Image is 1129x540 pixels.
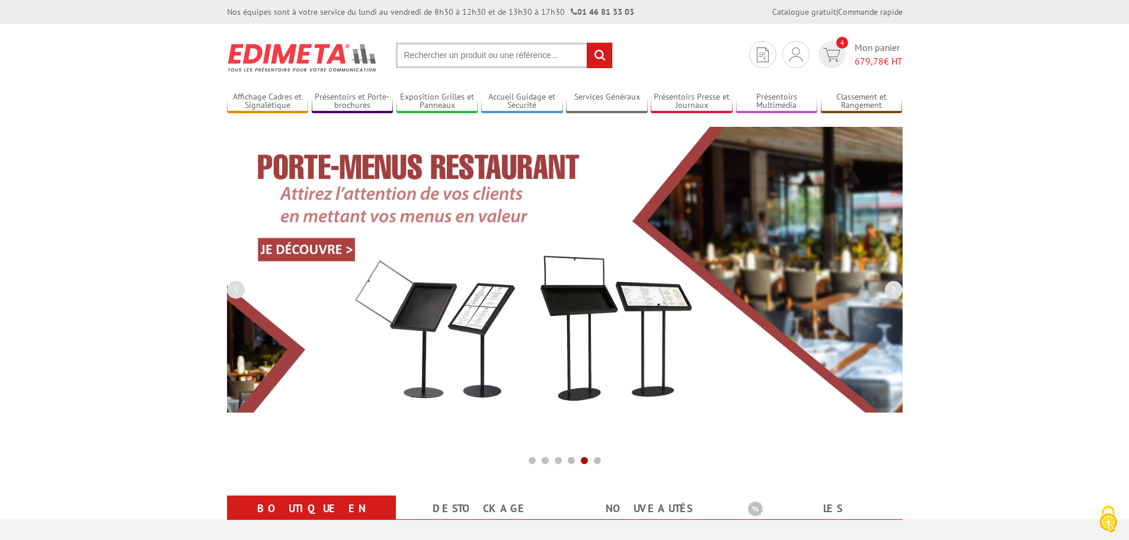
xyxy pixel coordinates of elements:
[227,36,378,79] img: Présentoir, panneau, stand - Edimeta - PLV, affichage, mobilier bureau, entreprise
[1088,500,1129,540] button: Cookies (fenêtre modale)
[410,498,551,519] a: Destockage
[748,498,896,522] b: Les promotions
[772,7,836,17] a: Catalogue gratuit
[838,7,903,17] a: Commande rapide
[481,92,563,111] a: Accueil Guidage et Sécurité
[823,48,840,62] img: devis rapide
[579,498,719,519] a: nouveautés
[821,92,903,111] a: Classement et Rangement
[227,92,309,111] a: Affichage Cadres et Signalétique
[789,47,802,62] img: devis rapide
[855,55,884,67] span: 679,78
[566,92,648,111] a: Services Généraux
[587,43,612,68] input: rechercher
[736,92,818,111] a: Présentoirs Multimédia
[227,6,634,18] div: Nos équipes sont à votre service du lundi au vendredi de 8h30 à 12h30 et de 13h30 à 17h30
[396,43,613,68] input: Rechercher un produit ou une référence...
[757,47,769,62] img: devis rapide
[312,92,394,111] a: Présentoirs et Porte-brochures
[571,7,634,17] strong: 01 46 81 33 03
[855,55,903,68] span: € HT
[836,37,848,49] span: 4
[1093,504,1123,534] img: Cookies (fenêtre modale)
[772,6,903,18] div: |
[855,41,903,68] span: Mon panier
[396,92,478,111] a: Exposition Grilles et Panneaux
[651,92,733,111] a: Présentoirs Presse et Journaux
[815,41,903,68] a: devis rapide 4 Mon panier 679,78€ HT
